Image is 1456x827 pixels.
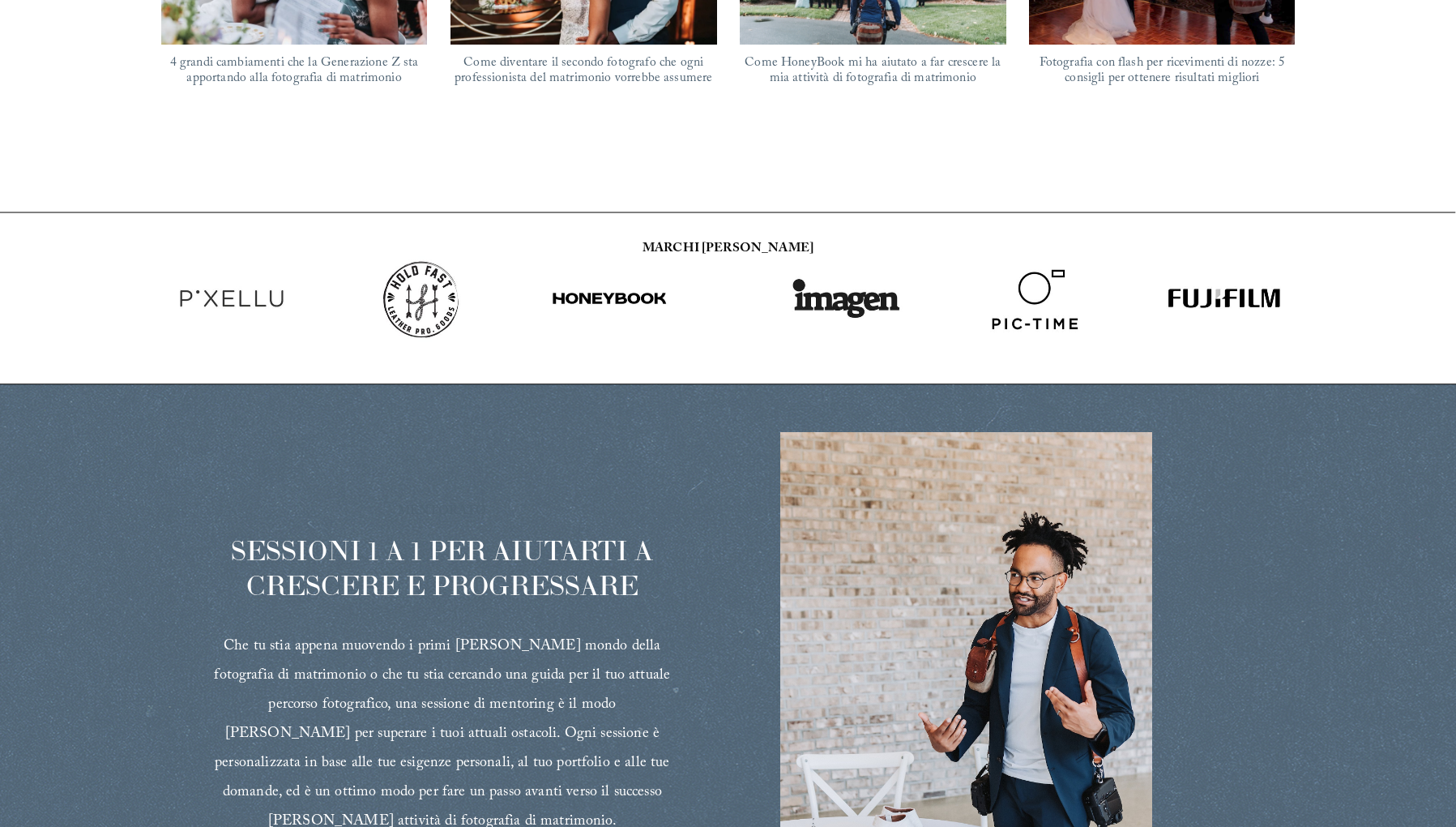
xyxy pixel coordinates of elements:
[745,53,1001,90] a: Come HoneyBook mi ha aiutato a far crescere la mia attività di fotografia di matrimonio
[455,53,712,90] a: Come diventare il secondo fotografo che ogni professionista del matrimonio vorrebbe assumere
[643,238,813,260] font: MARCHI [PERSON_NAME]
[398,501,486,523] font: MENTORATO
[170,53,419,90] a: 4 grandi cambiamenti che la Generazione Z sta apportando alla fotografia di matrimonio
[231,533,660,603] font: SESSIONI 1 A 1 PER AIUTARTI A CRESCERE E PROGRESSARE
[1040,53,1286,90] a: Fotografia con flash per ricevimenti di nozze: 5 consigli per ottenere risultati migliori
